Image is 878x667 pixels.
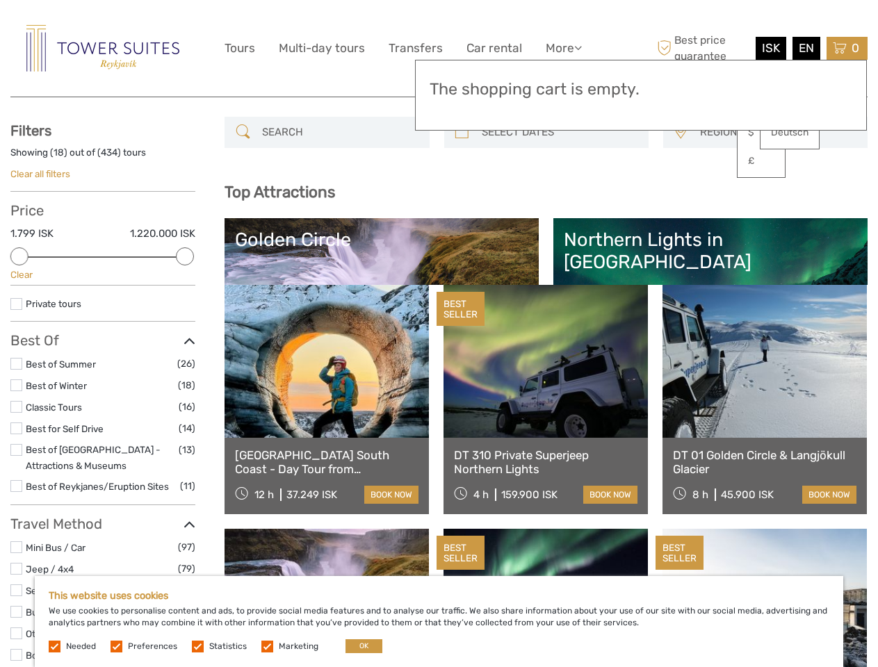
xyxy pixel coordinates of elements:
[49,590,829,602] h5: This website uses cookies
[10,146,195,167] div: Showing ( ) out of ( ) tours
[583,486,637,504] a: book now
[10,122,51,139] strong: Filters
[501,488,558,501] div: 159.900 ISK
[26,444,161,471] a: Best of [GEOGRAPHIC_DATA] - Attractions & Museums
[345,639,382,653] button: OK
[738,120,785,145] a: $
[177,356,195,372] span: (26)
[10,227,54,241] label: 1.799 ISK
[437,536,485,570] div: BEST SELLER
[26,563,74,575] a: Jeep / 4x4
[180,478,195,494] span: (11)
[473,488,489,501] span: 4 h
[54,146,64,159] label: 18
[653,33,752,63] span: Best price guarantee
[26,380,87,391] a: Best of Winter
[279,38,365,58] a: Multi-day tours
[209,641,247,652] label: Statistics
[235,229,528,326] a: Golden Circle
[178,377,195,393] span: (18)
[10,202,195,219] h3: Price
[673,448,856,477] a: DT 01 Golden Circle & Langjökull Glacier
[286,488,337,501] div: 37.249 ISK
[546,38,582,58] a: More
[564,229,857,326] a: Northern Lights in [GEOGRAPHIC_DATA]
[26,25,179,72] img: Reykjavik Residence
[26,481,169,492] a: Best of Reykjanes/Eruption Sites
[762,41,780,55] span: ISK
[849,41,861,55] span: 0
[564,229,857,274] div: Northern Lights in [GEOGRAPHIC_DATA]
[26,298,81,309] a: Private tours
[26,542,86,553] a: Mini Bus / Car
[721,488,774,501] div: 45.900 ISK
[66,641,96,652] label: Needed
[257,120,422,145] input: SEARCH
[738,149,785,174] a: £
[26,423,104,434] a: Best for Self Drive
[26,585,70,596] a: Self-Drive
[178,561,195,577] span: (79)
[802,486,856,504] a: book now
[179,399,195,415] span: (16)
[656,536,704,570] div: BEST SELLER
[101,146,117,159] label: 434
[235,448,418,477] a: [GEOGRAPHIC_DATA] South Coast - Day Tour from [GEOGRAPHIC_DATA]
[26,607,42,618] a: Bus
[179,442,195,458] span: (13)
[235,229,528,251] div: Golden Circle
[35,576,843,667] div: We use cookies to personalise content and ads, to provide social media features and to analyse ou...
[476,120,642,145] input: SELECT DATES
[389,38,443,58] a: Transfers
[130,227,195,241] label: 1.220.000 ISK
[10,332,195,349] h3: Best Of
[178,539,195,555] span: (97)
[694,121,861,144] button: REGION / STARTS FROM
[225,183,335,201] b: Top Attractions
[225,38,255,58] a: Tours
[792,37,820,60] div: EN
[454,448,637,477] a: DT 310 Private Superjeep Northern Lights
[254,488,274,501] span: 12 h
[26,402,82,413] a: Classic Tours
[466,38,522,58] a: Car rental
[430,80,852,99] h3: The shopping cart is empty.
[437,292,485,327] div: BEST SELLER
[10,516,195,532] h3: Travel Method
[761,120,819,145] a: Deutsch
[279,641,318,652] label: Marketing
[10,268,195,281] div: Clear
[364,486,418,504] a: book now
[26,359,96,370] a: Best of Summer
[128,641,177,652] label: Preferences
[26,628,106,639] a: Other / Non-Travel
[179,420,195,436] span: (14)
[10,168,70,179] a: Clear all filters
[692,488,708,501] span: 8 h
[26,650,46,661] a: Boat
